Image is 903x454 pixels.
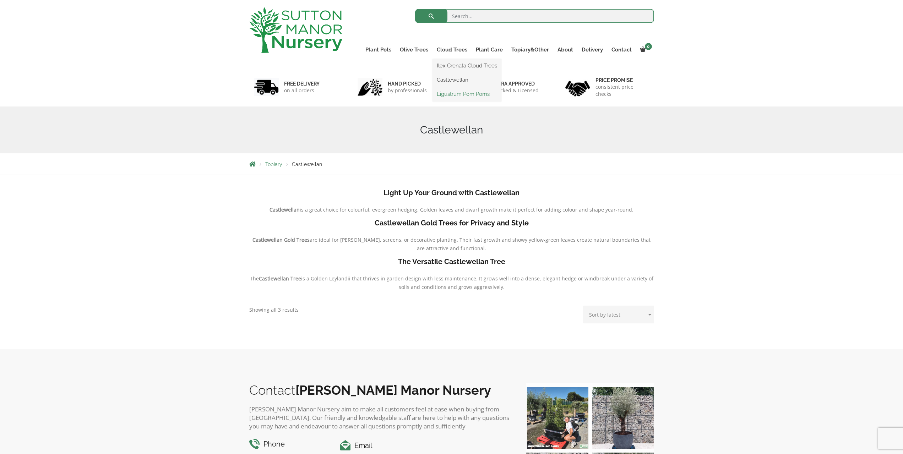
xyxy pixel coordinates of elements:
[249,439,330,450] h4: Phone
[265,162,282,167] a: Topiary
[249,306,299,314] p: Showing all 3 results
[595,77,649,83] h6: Price promise
[607,45,636,55] a: Contact
[583,306,654,323] select: Shop order
[433,75,501,85] a: Castlewellan
[375,219,529,227] b: Castlewellan Gold Trees for Privacy and Style
[433,89,501,99] a: Ligustrum Pom Poms
[492,81,539,87] h6: Defra approved
[249,383,512,398] h2: Contact
[310,236,651,252] span: are ideal for [PERSON_NAME], screens, or decorative planting. Their fast growth and showy yellow-...
[507,45,553,55] a: Topiary&Other
[398,257,505,266] b: The Versatile Castlewellan Tree
[577,45,607,55] a: Delivery
[252,236,310,243] b: Castlewellan Gold Trees
[415,9,654,23] input: Search...
[284,81,320,87] h6: FREE DELIVERY
[433,60,501,71] a: Ilex Crenata Cloud Trees
[358,78,382,96] img: 2.jpg
[361,45,396,55] a: Plant Pots
[383,188,520,197] b: Light Up Your Ground with Castlewellan
[592,387,654,449] img: A beautiful multi-stem Spanish Olive tree potted in our luxurious fibre clay pots 😍😍
[250,275,259,282] span: The
[284,87,320,94] p: on all orders
[526,387,588,449] img: Our elegant & picturesque Angustifolia Cones are an exquisite addition to your Bay Tree collectio...
[396,45,433,55] a: Olive Trees
[388,81,427,87] h6: hand picked
[388,87,427,94] p: by professionals
[645,43,652,50] span: 0
[295,383,491,398] b: [PERSON_NAME] Manor Nursery
[249,7,342,53] img: logo
[249,161,654,167] nav: Breadcrumbs
[433,45,472,55] a: Cloud Trees
[636,45,654,55] a: 0
[300,206,633,213] span: is a great choice for colourful, evergreen hedging. Golden leaves and dwarf growth make it perfec...
[565,76,590,98] img: 4.jpg
[553,45,577,55] a: About
[249,124,654,136] h1: Castlewellan
[292,162,322,167] span: Castlewellan
[472,45,507,55] a: Plant Care
[492,87,539,94] p: checked & Licensed
[254,78,279,96] img: 1.jpg
[259,275,301,282] b: Castlewellan Tree
[595,83,649,98] p: consistent price checks
[340,440,512,451] h4: Email
[249,405,512,431] p: [PERSON_NAME] Manor Nursery aim to make all customers feel at ease when buying from [GEOGRAPHIC_D...
[270,206,300,213] b: Castlewellan
[301,275,653,290] span: is a Golden Leylandii that thrives in garden design with less maintenance. It grows well into a d...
